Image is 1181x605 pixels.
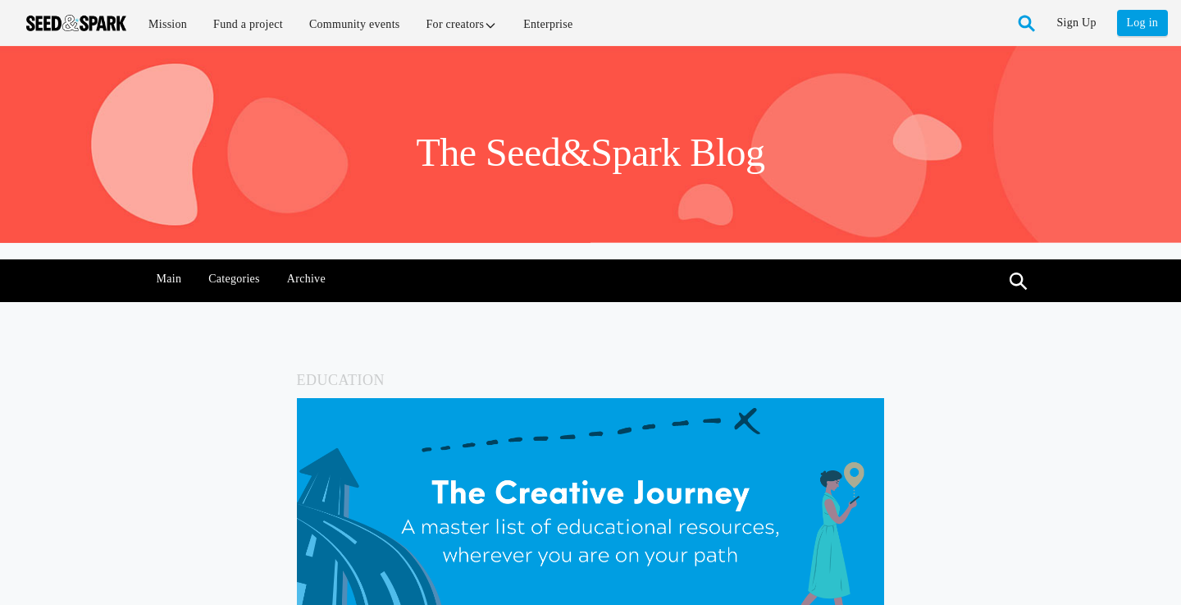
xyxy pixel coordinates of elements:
h1: The Seed&Spark Blog [416,128,764,177]
a: Categories [200,259,269,299]
a: Main [148,259,190,299]
a: Mission [137,7,198,42]
a: Community events [298,7,412,42]
a: Enterprise [512,7,584,42]
a: Log in [1117,10,1168,36]
a: Fund a project [202,7,294,42]
img: Seed amp; Spark [26,15,126,31]
a: For creators [415,7,509,42]
a: Sign Up [1057,10,1097,36]
a: Archive [278,259,334,299]
h5: Education [297,368,885,392]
